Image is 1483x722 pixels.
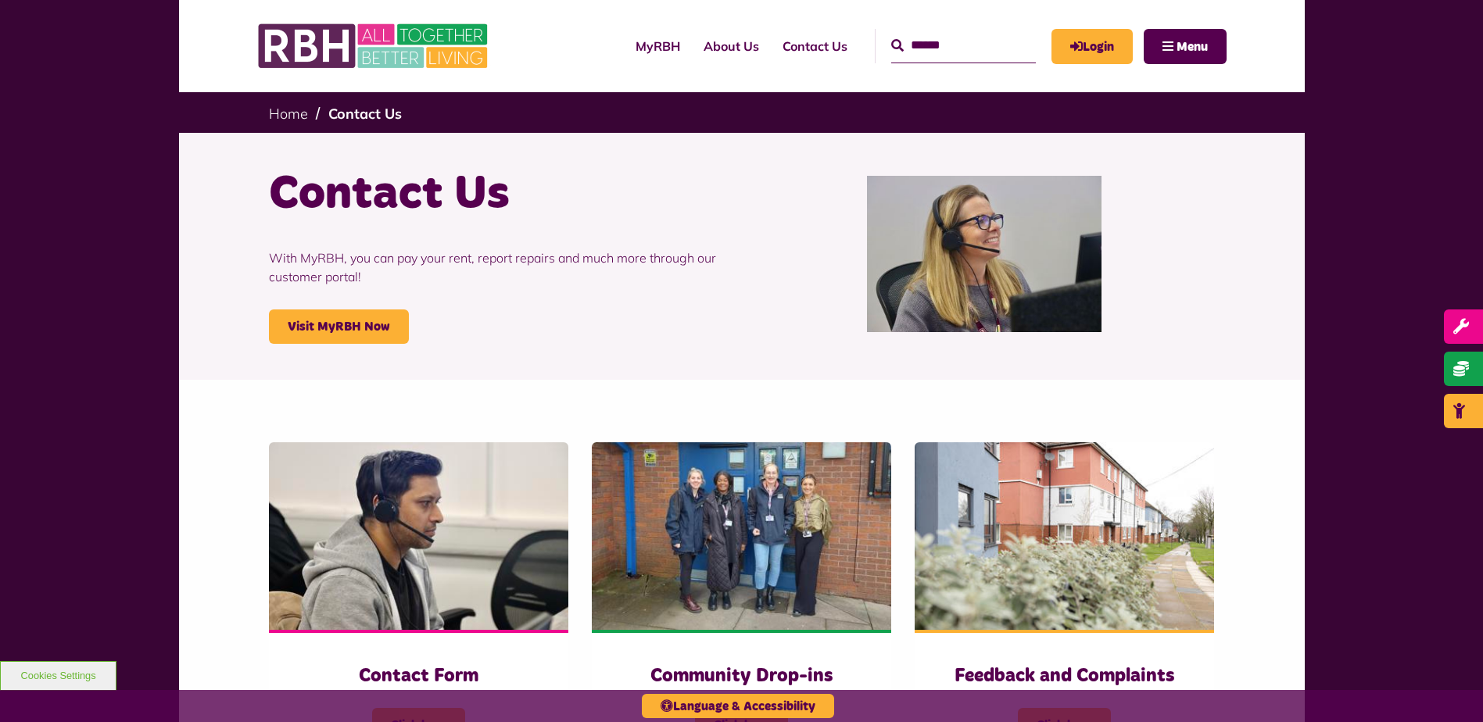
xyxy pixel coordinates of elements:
[328,105,402,123] a: Contact Us
[269,164,730,225] h1: Contact Us
[269,105,308,123] a: Home
[623,664,860,688] h3: Community Drop-ins
[269,442,568,630] img: Contact Centre February 2024 (4)
[867,176,1102,332] img: Contact Centre February 2024 (1)
[642,694,834,718] button: Language & Accessibility
[269,225,730,309] p: With MyRBH, you can pay your rent, report repairs and much more through our customer portal!
[1177,41,1208,53] span: Menu
[1051,29,1133,64] a: MyRBH
[257,16,492,77] img: RBH
[269,309,409,344] a: Visit MyRBH Now
[1413,652,1483,722] iframe: Netcall Web Assistant for live chat
[300,664,537,688] h3: Contact Form
[624,25,692,67] a: MyRBH
[915,442,1214,630] img: SAZMEDIA RBH 22FEB24 97
[592,442,891,630] img: Heywood Drop In 2024
[1144,29,1227,64] button: Navigation
[946,664,1183,688] h3: Feedback and Complaints
[692,25,771,67] a: About Us
[771,25,859,67] a: Contact Us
